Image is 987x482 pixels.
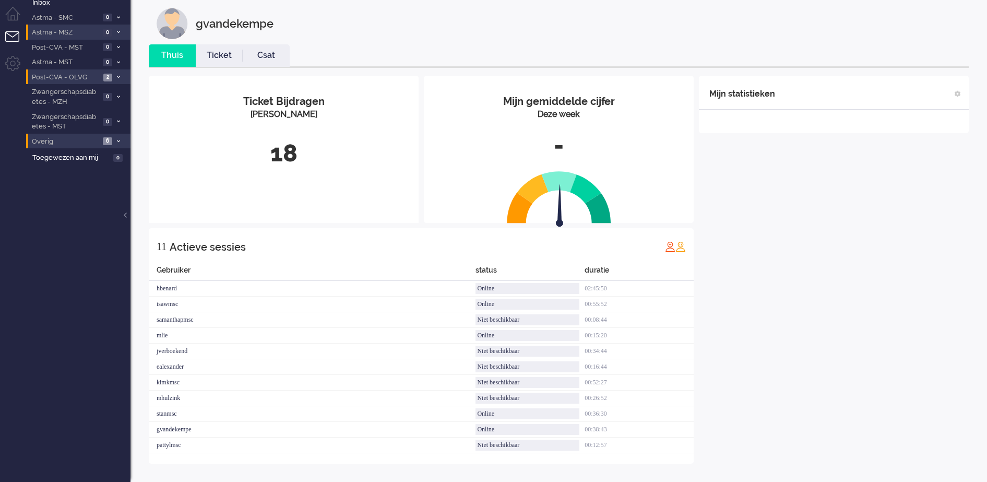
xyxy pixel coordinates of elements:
[103,137,112,145] span: 6
[30,13,100,23] span: Astma - SMC
[30,28,100,38] span: Astma - MSZ
[149,438,475,453] div: pattylmsc
[196,44,243,67] li: Ticket
[585,344,694,359] div: 00:34:44
[243,44,290,67] li: Csat
[103,14,112,21] span: 0
[5,31,29,55] li: Tickets menu
[103,29,112,37] span: 0
[5,56,29,79] li: Admin menu
[475,393,579,404] div: Niet beschikbaar
[432,94,686,109] div: Mijn gemiddelde cijfer
[585,359,694,375] div: 00:16:44
[149,50,196,62] a: Thuis
[243,50,290,62] a: Csat
[30,87,100,107] span: Zwangerschapsdiabetes - MZH
[585,297,694,312] div: 00:55:52
[149,422,475,438] div: gvandekempe
[32,153,110,163] span: Toegewezen aan mij
[103,58,112,66] span: 0
[585,265,694,281] div: duratie
[149,391,475,406] div: mhulzink
[475,314,579,325] div: Niet beschikbaar
[196,8,273,39] div: gvandekempe
[103,74,112,81] span: 2
[30,57,100,67] span: Astma - MST
[475,408,579,419] div: Online
[157,94,411,109] div: Ticket Bijdragen
[157,8,188,39] img: customer.svg
[149,265,475,281] div: Gebruiker
[30,43,100,53] span: Post-CVA - MST
[475,330,579,341] div: Online
[585,312,694,328] div: 00:08:44
[157,109,411,121] div: [PERSON_NAME]
[103,43,112,51] span: 0
[149,406,475,422] div: stanmsc
[30,73,100,83] span: Post-CVA - OLVG
[475,440,579,451] div: Niet beschikbaar
[196,50,243,62] a: Ticket
[709,84,775,104] div: Mijn statistieken
[30,112,100,132] span: Zwangerschapsdiabetes - MST
[475,265,585,281] div: status
[149,344,475,359] div: jverboekend
[149,359,475,375] div: ealexander
[585,438,694,453] div: 00:12:57
[149,375,475,391] div: kimkmsc
[507,171,611,224] img: semi_circle.svg
[113,154,123,162] span: 0
[30,137,100,147] span: Overig
[475,346,579,357] div: Niet beschikbaar
[475,299,579,310] div: Online
[30,151,130,163] a: Toegewezen aan mij 0
[585,391,694,406] div: 00:26:52
[585,406,694,422] div: 00:36:30
[585,375,694,391] div: 00:52:27
[157,236,167,257] div: 11
[149,44,196,67] li: Thuis
[675,241,686,252] img: profile_orange.svg
[585,281,694,297] div: 02:45:50
[475,424,579,435] div: Online
[537,184,582,229] img: arrow.svg
[475,361,579,372] div: Niet beschikbaar
[475,283,579,294] div: Online
[149,312,475,328] div: samanthapmsc
[149,328,475,344] div: mlie
[103,93,112,101] span: 0
[432,128,686,163] div: -
[5,7,29,30] li: Dashboard menu
[585,328,694,344] div: 00:15:20
[585,422,694,438] div: 00:38:43
[665,241,675,252] img: profile_red.svg
[103,118,112,126] span: 0
[157,136,411,171] div: 18
[149,297,475,312] div: isawmsc
[149,281,475,297] div: hbenard
[170,237,246,257] div: Actieve sessies
[475,377,579,388] div: Niet beschikbaar
[432,109,686,121] div: Deze week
